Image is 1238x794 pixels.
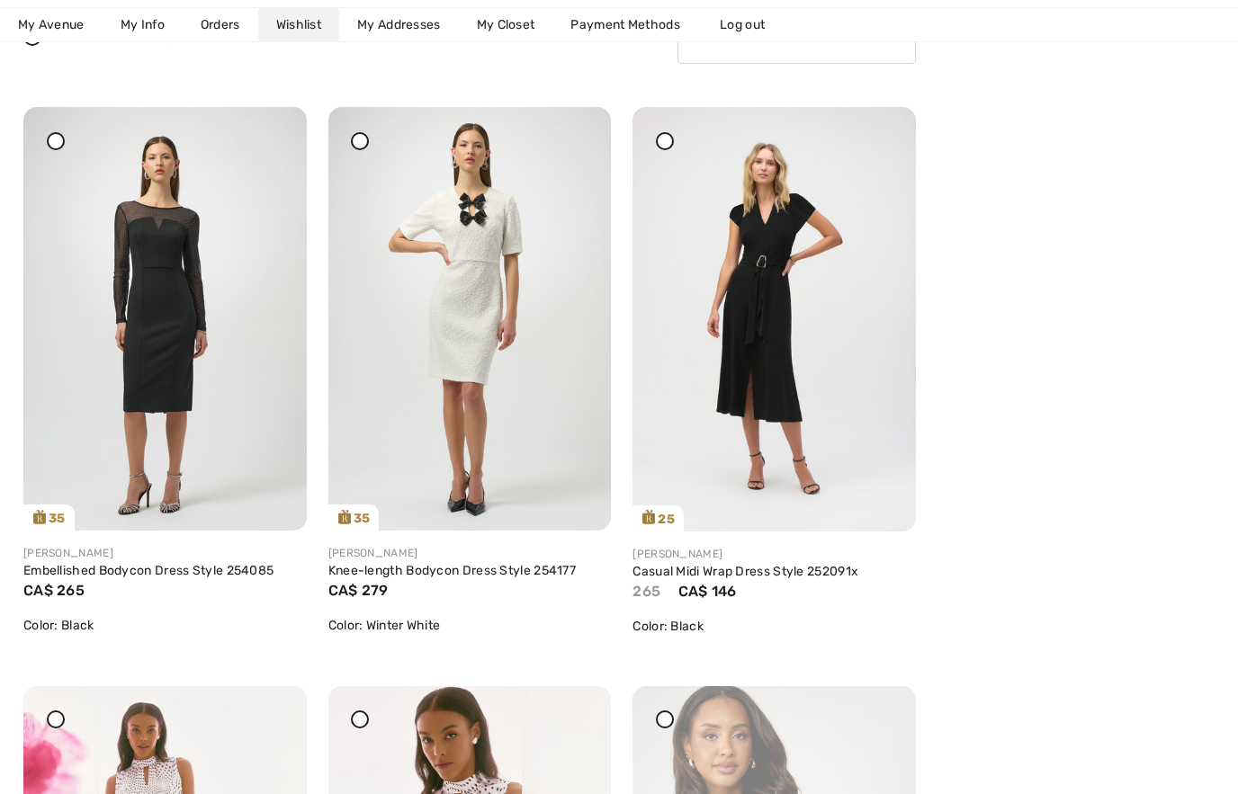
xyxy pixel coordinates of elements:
[328,582,389,599] span: CA$ 279
[23,616,307,635] div: Color: Black
[23,545,307,561] div: [PERSON_NAME]
[103,8,183,41] a: My Info
[702,8,801,41] a: Log out
[552,8,698,41] a: Payment Methods
[632,583,660,600] span: 265
[328,616,612,635] div: Color: Winter White
[632,107,916,531] img: joseph-ribkoff-dresses-jumpsuits-black_252091X_1_ad7c_search.jpg
[459,8,553,41] a: My Closet
[328,107,612,531] a: 35
[632,546,916,562] div: [PERSON_NAME]
[23,563,274,578] a: Embellished Bodycon Dress Style 254085
[632,107,916,531] a: 25
[632,564,858,579] a: Casual Midi Wrap Dress Style 252091x
[632,617,916,636] div: Color: Black
[328,545,612,561] div: [PERSON_NAME]
[678,583,737,600] span: CA$ 146
[23,107,307,531] img: joseph-ribkoff-dresses-jumpsuits-black_254085_2_9f7d_search.jpg
[18,15,85,34] span: My Avenue
[339,8,459,41] a: My Addresses
[258,8,339,41] a: Wishlist
[183,8,258,41] a: Orders
[23,582,85,599] span: CA$ 265
[23,107,307,531] a: 35
[328,107,612,531] img: joseph-ribkoff-dresses-jumpsuits-winter-white_254177b_2_e2c8_search.jpg
[328,563,576,578] a: Knee-length Bodycon Dress Style 254177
